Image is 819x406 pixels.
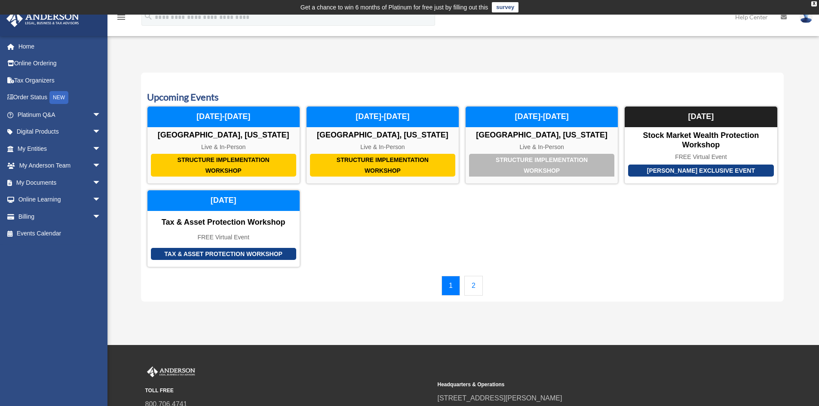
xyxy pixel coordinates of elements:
[92,140,110,158] span: arrow_drop_down
[147,107,300,127] div: [DATE]-[DATE]
[800,11,813,23] img: User Pic
[442,276,460,296] a: 1
[307,143,459,151] div: Live & In-Person
[625,107,777,127] div: [DATE]
[628,165,773,177] div: [PERSON_NAME] Exclusive Event
[466,143,618,151] div: Live & In-Person
[625,131,777,150] div: Stock Market Wealth Protection Workshop
[6,55,114,72] a: Online Ordering
[147,106,300,184] a: Structure Implementation Workshop [GEOGRAPHIC_DATA], [US_STATE] Live & In-Person [DATE]-[DATE]
[147,190,300,267] a: Tax & Asset Protection Workshop Tax & Asset Protection Workshop FREE Virtual Event [DATE]
[6,106,114,123] a: Platinum Q&Aarrow_drop_down
[464,276,483,296] a: 2
[6,89,114,107] a: Order StatusNEW
[438,394,562,402] a: [STREET_ADDRESS][PERSON_NAME]
[466,107,618,127] div: [DATE]-[DATE]
[147,218,300,227] div: Tax & Asset Protection Workshop
[116,12,126,22] i: menu
[147,190,300,211] div: [DATE]
[307,131,459,140] div: [GEOGRAPHIC_DATA], [US_STATE]
[145,386,432,395] small: TOLL FREE
[301,2,488,12] div: Get a chance to win 6 months of Platinum for free just by filling out this
[147,131,300,140] div: [GEOGRAPHIC_DATA], [US_STATE]
[492,2,518,12] a: survey
[307,107,459,127] div: [DATE]-[DATE]
[625,153,777,161] div: FREE Virtual Event
[147,234,300,241] div: FREE Virtual Event
[92,191,110,209] span: arrow_drop_down
[6,174,114,191] a: My Documentsarrow_drop_down
[92,157,110,175] span: arrow_drop_down
[116,15,126,22] a: menu
[6,157,114,174] a: My Anderson Teamarrow_drop_down
[151,154,296,177] div: Structure Implementation Workshop
[6,123,114,140] a: Digital Productsarrow_drop_down
[469,154,614,177] div: Structure Implementation Workshop
[6,72,114,89] a: Tax Organizers
[306,106,459,184] a: Structure Implementation Workshop [GEOGRAPHIC_DATA], [US_STATE] Live & In-Person [DATE]-[DATE]
[49,91,68,104] div: NEW
[6,208,114,225] a: Billingarrow_drop_down
[92,123,110,141] span: arrow_drop_down
[147,91,778,104] h3: Upcoming Events
[6,225,110,242] a: Events Calendar
[6,38,114,55] a: Home
[147,143,300,151] div: Live & In-Person
[466,131,618,140] div: [GEOGRAPHIC_DATA], [US_STATE]
[4,10,82,27] img: Anderson Advisors Platinum Portal
[438,380,724,389] small: Headquarters & Operations
[811,1,817,6] div: close
[92,106,110,124] span: arrow_drop_down
[151,248,296,260] div: Tax & Asset Protection Workshop
[92,208,110,226] span: arrow_drop_down
[6,191,114,208] a: Online Learningarrow_drop_down
[310,154,455,177] div: Structure Implementation Workshop
[465,106,618,184] a: Structure Implementation Workshop [GEOGRAPHIC_DATA], [US_STATE] Live & In-Person [DATE]-[DATE]
[92,174,110,192] span: arrow_drop_down
[624,106,777,184] a: [PERSON_NAME] Exclusive Event Stock Market Wealth Protection Workshop FREE Virtual Event [DATE]
[144,12,153,21] i: search
[145,366,197,378] img: Anderson Advisors Platinum Portal
[6,140,114,157] a: My Entitiesarrow_drop_down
